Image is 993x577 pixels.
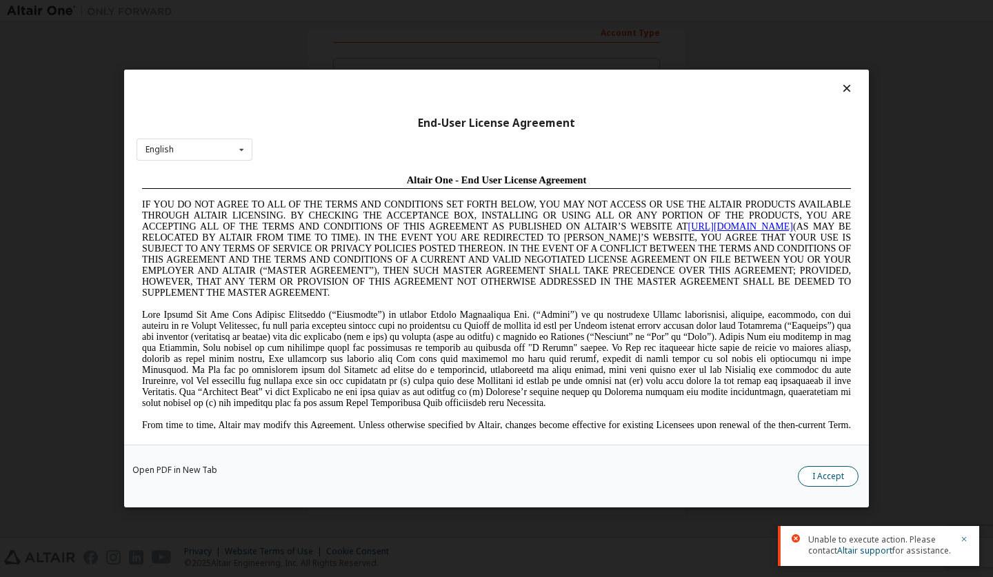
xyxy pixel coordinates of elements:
[132,466,217,474] a: Open PDF in New Tab
[808,534,952,556] span: Unable to execute action. Please contact for assistance.
[6,30,714,129] span: IF YOU DO NOT AGREE TO ALL OF THE TERMS AND CONDITIONS SET FORTH BELOW, YOU MAY NOT ACCESS OR USE...
[552,52,656,63] a: [URL][DOMAIN_NAME]
[837,545,892,556] a: Altair support
[270,6,450,17] span: Altair One - End User License Agreement
[6,141,714,239] span: Lore Ipsumd Sit Ame Cons Adipisc Elitseddo (“Eiusmodte”) in utlabor Etdolo Magnaaliqua Eni. (“Adm...
[798,466,859,487] button: I Accept
[146,145,174,154] div: English
[137,117,856,130] div: End-User License Agreement
[6,251,714,294] span: From time to time, Altair may modify this Agreement. Unless otherwise specified by Altair, change...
